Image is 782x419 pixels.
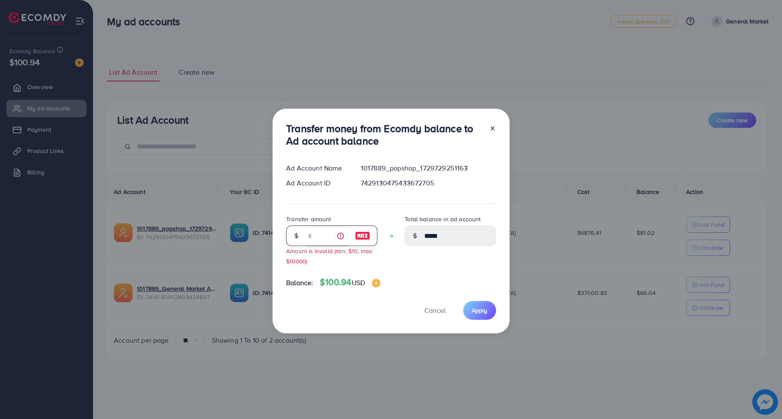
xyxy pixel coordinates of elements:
div: Ad Account Name [279,163,354,173]
div: 1017889_popshop_1729729251163 [354,163,503,173]
h4: $100.94 [320,277,380,288]
small: Amount is invalid (min: $10, max: $10000) [286,247,373,265]
img: image [372,279,380,287]
label: Total balance in ad account [405,215,481,223]
button: Apply [463,301,496,319]
label: Transfer amount [286,215,331,223]
div: 7429130475433672705 [354,178,503,188]
h3: Transfer money from Ecomdy balance to Ad account balance [286,122,482,147]
span: Balance: [286,278,313,288]
img: image [355,231,370,241]
div: Ad Account ID [279,178,354,188]
button: Cancel [414,301,456,319]
span: USD [351,278,365,287]
span: Cancel [424,306,446,315]
span: Apply [472,306,487,315]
